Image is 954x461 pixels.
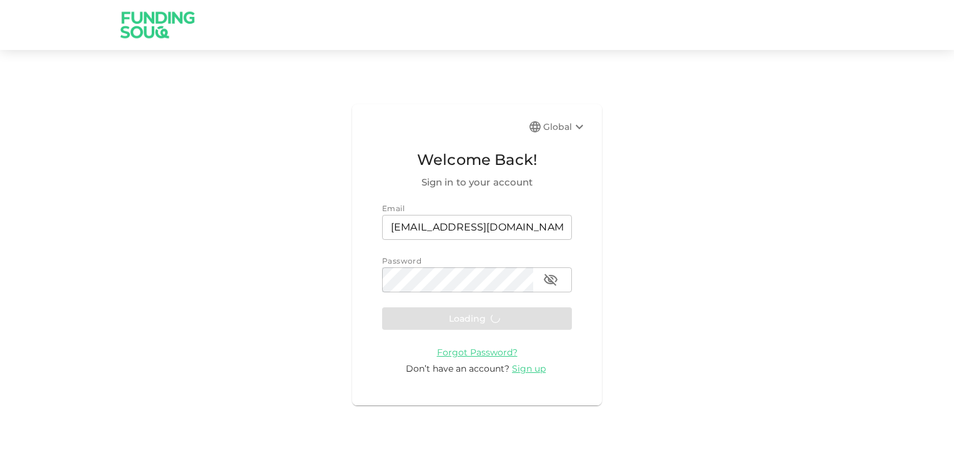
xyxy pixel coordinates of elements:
[406,363,509,374] span: Don’t have an account?
[382,175,572,190] span: Sign in to your account
[543,119,587,134] div: Global
[437,347,518,358] span: Forgot Password?
[382,215,572,240] input: email
[382,256,421,265] span: Password
[382,267,533,292] input: password
[382,148,572,172] span: Welcome Back!
[437,346,518,358] a: Forgot Password?
[382,204,405,213] span: Email
[512,363,546,374] span: Sign up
